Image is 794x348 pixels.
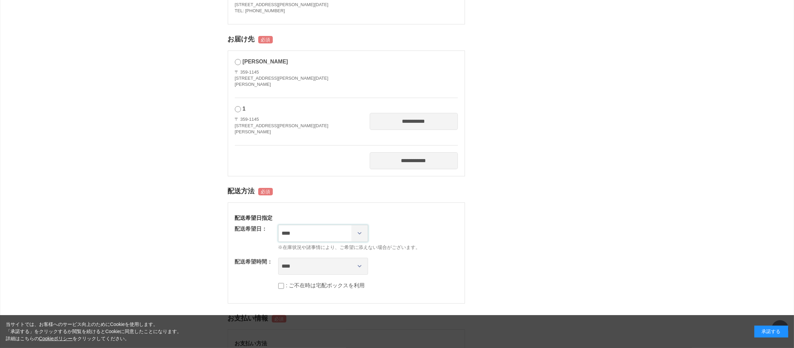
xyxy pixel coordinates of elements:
[235,258,273,266] dt: 配送希望時間：
[243,59,288,64] span: [PERSON_NAME]
[235,116,328,135] address: 〒 359-1145 [STREET_ADDRESS][PERSON_NAME][DATE] [PERSON_NAME]
[39,336,73,341] a: Cookieポリシー
[228,31,465,47] h2: お届け先
[754,326,788,337] div: 承諾する
[235,69,328,88] address: 〒 359-1145 [STREET_ADDRESS][PERSON_NAME][DATE] [PERSON_NAME]
[243,106,246,112] span: 1
[286,283,365,288] label: : ご不在時は宅配ボックスを利用
[235,225,267,233] dt: 配送希望日：
[278,244,458,251] span: ※在庫状況や諸事情により、ご希望に添えない場合がございます。
[6,321,182,342] div: 当サイトでは、お客様へのサービス向上のためにCookieを使用します。 「承諾する」をクリックするか閲覧を続けるとCookieに同意したことになります。 詳細はこちらの をクリックしてください。
[235,214,458,221] h3: 配送希望日指定
[228,310,465,326] h2: お支払い情報
[228,183,465,199] h2: 配送方法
